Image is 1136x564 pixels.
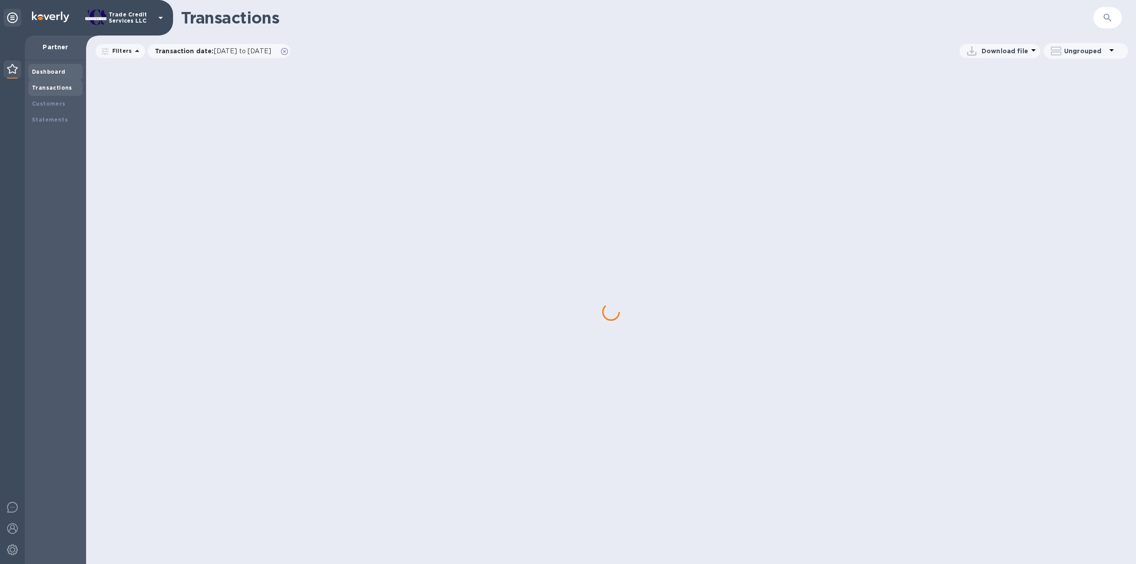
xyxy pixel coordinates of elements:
[109,47,132,55] p: Filters
[1064,47,1106,55] p: Ungrouped
[109,12,153,24] p: Trade Credit Services LLC
[32,12,69,22] img: Logo
[155,47,276,55] p: Transaction date :
[32,100,66,107] b: Customers
[4,9,21,27] div: Unpin categories
[7,64,18,74] img: Partner
[32,116,68,123] b: Statements
[148,44,290,58] div: Transaction date:[DATE] to [DATE]
[32,84,72,91] b: Transactions
[32,43,79,51] p: Partner
[982,47,1028,55] p: Download file
[214,47,271,55] span: [DATE] to [DATE]
[32,68,66,75] b: Dashboard
[181,8,1093,27] h1: Transactions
